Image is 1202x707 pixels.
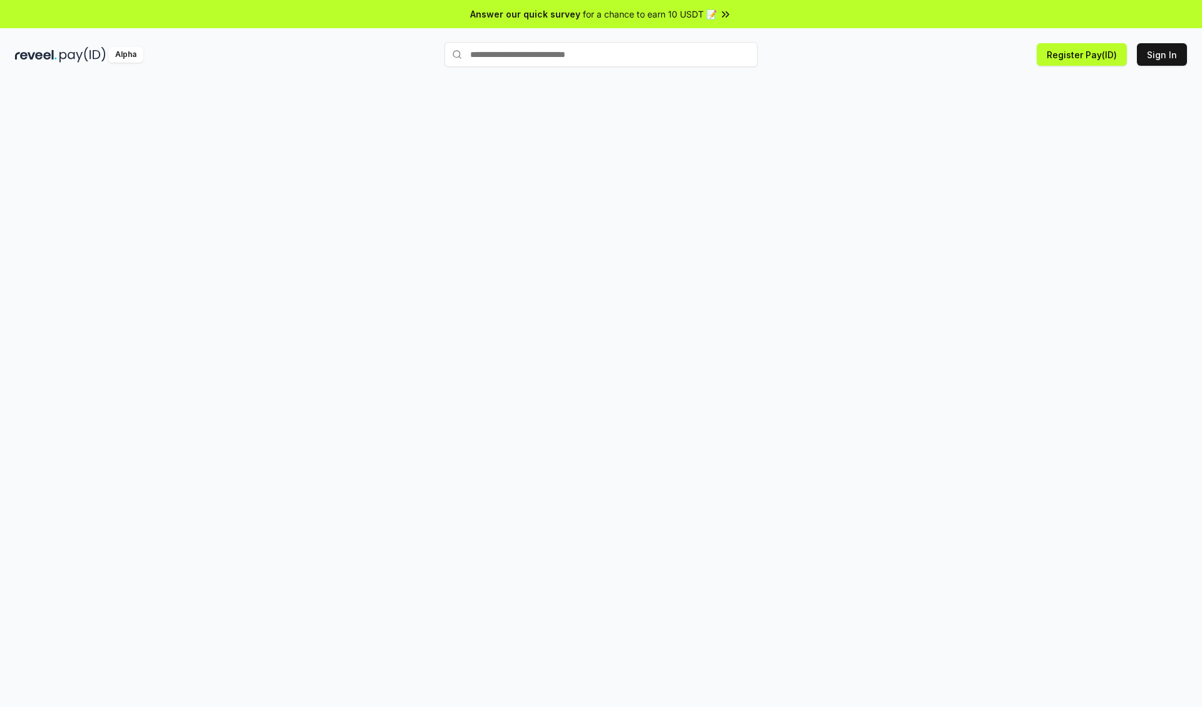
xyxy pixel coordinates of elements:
span: for a chance to earn 10 USDT 📝 [583,8,717,21]
img: reveel_dark [15,47,57,63]
button: Sign In [1137,43,1187,66]
button: Register Pay(ID) [1037,43,1127,66]
img: pay_id [59,47,106,63]
div: Alpha [108,47,143,63]
span: Answer our quick survey [470,8,580,21]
